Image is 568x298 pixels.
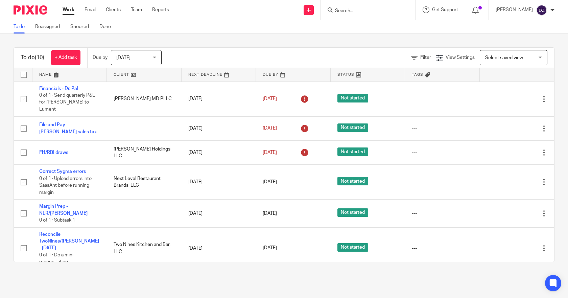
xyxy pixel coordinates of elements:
[182,227,256,269] td: [DATE]
[39,176,92,195] span: 0 of 1 · Upload errors into SaasAnt before running margin
[107,227,181,269] td: Two Nines Kitchen and Bar, LLC
[536,5,547,16] img: svg%3E
[39,204,88,215] a: Margin Prep - NLR/[PERSON_NAME]
[263,96,277,101] span: [DATE]
[337,94,368,102] span: Not started
[412,245,473,252] div: ---
[93,54,108,61] p: Due by
[39,122,97,134] a: File and Pay [PERSON_NAME] sales tax
[182,140,256,164] td: [DATE]
[485,55,523,60] span: Select saved view
[39,232,99,251] a: Reconcile TwoNines/[PERSON_NAME] - [DATE]
[39,253,73,265] span: 0 of 1 · Do a mini reconciliation
[263,180,277,184] span: [DATE]
[182,82,256,116] td: [DATE]
[51,50,80,65] a: + Add task
[39,218,75,223] span: 0 of 1 · Subtask 1
[412,73,423,76] span: Tags
[432,7,458,12] span: Get Support
[14,20,30,33] a: To do
[99,20,116,33] a: Done
[107,165,181,200] td: Next Level Restaurant Brands, LLC
[63,6,74,13] a: Work
[107,140,181,164] td: [PERSON_NAME] Holdings LLC
[21,54,44,61] h1: To do
[39,169,86,174] a: Correct Sygma errors
[14,5,47,15] img: Pixie
[337,177,368,185] span: Not started
[337,123,368,132] span: Not started
[263,126,277,131] span: [DATE]
[496,6,533,13] p: [PERSON_NAME]
[131,6,142,13] a: Team
[263,246,277,251] span: [DATE]
[70,20,94,33] a: Snoozed
[263,150,277,155] span: [DATE]
[39,86,78,91] a: Financials - Dr. Pal
[412,179,473,185] div: ---
[35,20,65,33] a: Reassigned
[263,211,277,216] span: [DATE]
[337,208,368,217] span: Not started
[412,95,473,102] div: ---
[152,6,169,13] a: Reports
[39,150,68,155] a: FH/RBI draws
[412,125,473,132] div: ---
[337,147,368,156] span: Not started
[412,210,473,217] div: ---
[35,55,44,60] span: (10)
[106,6,121,13] a: Clients
[116,55,131,60] span: [DATE]
[182,200,256,227] td: [DATE]
[39,93,95,112] span: 0 of 1 · Send quarterly P&L for [PERSON_NAME] to Lument
[420,55,431,60] span: Filter
[334,8,395,14] input: Search
[107,82,181,116] td: [PERSON_NAME] MD PLLC
[446,55,475,60] span: View Settings
[85,6,96,13] a: Email
[337,243,368,252] span: Not started
[182,116,256,140] td: [DATE]
[412,149,473,156] div: ---
[182,165,256,200] td: [DATE]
